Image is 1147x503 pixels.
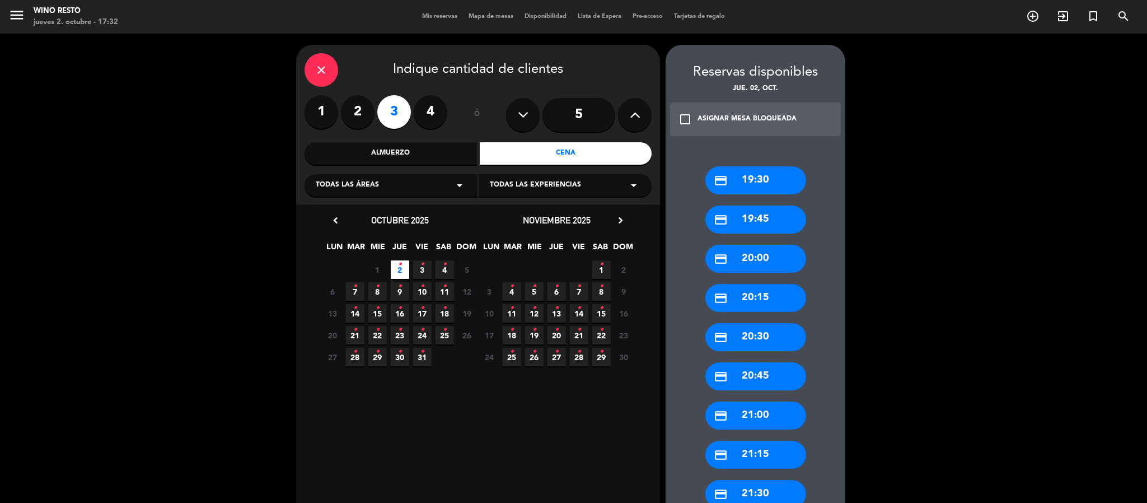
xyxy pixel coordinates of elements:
div: Indique cantidad de clientes [305,53,652,87]
i: • [555,321,559,339]
i: chevron_right [615,215,626,226]
div: 19:30 [705,166,806,194]
span: 14 [346,304,364,323]
span: 8 [592,282,611,301]
i: • [443,255,447,273]
span: 18 [436,304,454,323]
div: Reservas disponibles [666,62,845,83]
i: • [443,277,447,295]
span: 4 [436,260,454,279]
span: 18 [503,326,521,344]
span: Todas las experiencias [490,180,581,191]
div: Cena [480,142,652,165]
i: credit_card [714,448,728,462]
i: • [420,343,424,361]
i: • [577,277,581,295]
span: 2 [391,260,409,279]
span: 5 [458,260,476,279]
i: • [353,277,357,295]
i: • [353,343,357,361]
span: 25 [503,348,521,366]
i: • [353,321,357,339]
i: • [510,343,514,361]
div: jueves 2. octubre - 17:32 [34,17,118,28]
i: • [443,321,447,339]
span: 31 [413,348,432,366]
span: 19 [525,326,544,344]
span: 26 [458,326,476,344]
span: 11 [503,304,521,323]
div: 21:00 [705,402,806,430]
div: Wino Resto [34,6,118,17]
i: • [600,321,603,339]
span: 4 [503,282,521,301]
i: search [1117,10,1130,23]
span: 22 [368,326,387,344]
span: 3 [413,260,432,279]
span: 11 [436,282,454,301]
span: 3 [480,282,499,301]
span: 14 [570,304,588,323]
span: VIE [413,240,431,259]
span: 10 [413,282,432,301]
div: 20:30 [705,323,806,351]
span: Todas las áreas [316,180,379,191]
i: • [376,299,380,317]
span: 30 [615,348,633,366]
span: MIE [369,240,387,259]
span: DOM [613,240,631,259]
div: 20:15 [705,284,806,312]
i: credit_card [714,330,728,344]
div: 20:45 [705,362,806,390]
i: • [577,299,581,317]
i: • [398,321,402,339]
div: 21:15 [705,441,806,469]
div: 19:45 [705,206,806,234]
div: 20:00 [705,245,806,273]
i: • [420,255,424,273]
span: Mapa de mesas [463,13,519,20]
span: 5 [525,282,544,301]
span: 28 [570,348,588,366]
i: • [532,343,536,361]
span: MAR [347,240,366,259]
span: 6 [324,282,342,301]
div: Almuerzo [305,142,477,165]
span: 27 [324,348,342,366]
span: JUE [547,240,566,259]
i: arrow_drop_down [627,179,640,192]
i: • [510,299,514,317]
span: 1 [592,260,611,279]
span: 7 [570,282,588,301]
span: 16 [615,304,633,323]
i: • [376,321,380,339]
i: • [398,255,402,273]
span: 20 [324,326,342,344]
span: octubre 2025 [371,215,429,226]
i: • [555,343,559,361]
span: Mis reservas [416,13,463,20]
span: LUN [482,240,500,259]
i: chevron_left [330,215,341,226]
span: SAB [434,240,453,259]
span: JUE [391,240,409,259]
i: credit_card [714,252,728,266]
span: 13 [547,304,566,323]
i: • [398,343,402,361]
i: • [600,255,603,273]
span: noviembre 2025 [523,215,591,226]
span: Pre-acceso [627,13,668,20]
label: 4 [414,95,447,129]
span: 7 [346,282,364,301]
span: 21 [570,326,588,344]
span: 21 [346,326,364,344]
i: exit_to_app [1056,10,1070,23]
i: • [577,321,581,339]
i: • [510,321,514,339]
i: add_circle_outline [1026,10,1040,23]
i: • [555,277,559,295]
span: 6 [547,282,566,301]
span: 22 [592,326,611,344]
i: • [510,277,514,295]
span: 24 [480,348,499,366]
